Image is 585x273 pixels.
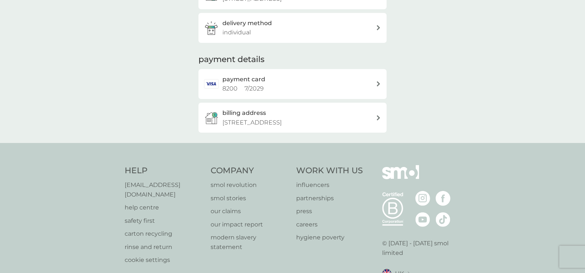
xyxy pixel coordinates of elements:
span: 8200 [222,85,238,92]
a: hygiene poverty [296,233,363,242]
a: delivery methodindividual [198,13,387,43]
span: 7 / 2029 [245,85,264,92]
button: billing address[STREET_ADDRESS] [198,103,387,133]
a: smol stories [211,194,289,203]
a: cookie settings [125,255,203,265]
h4: Work With Us [296,165,363,177]
h4: Help [125,165,203,177]
img: visit the smol Youtube page [415,212,430,227]
a: partnerships [296,194,363,203]
a: our claims [211,207,289,216]
img: smol [382,165,419,190]
h3: billing address [222,108,266,118]
h2: payment details [198,54,264,65]
a: rinse and return [125,242,203,252]
a: influencers [296,180,363,190]
p: [STREET_ADDRESS] [222,118,282,127]
a: smol revolution [211,180,289,190]
img: visit the smol Instagram page [415,191,430,206]
a: modern slavery statement [211,233,289,252]
p: individual [222,28,251,37]
a: our impact report [211,220,289,229]
h3: delivery method [222,18,272,28]
a: carton recycling [125,229,203,239]
p: © [DATE] - [DATE] smol limited [382,239,461,257]
a: help centre [125,203,203,212]
h2: payment card [222,75,265,84]
a: safety first [125,216,203,226]
img: visit the smol Tiktok page [436,212,450,227]
h4: Company [211,165,289,177]
img: visit the smol Facebook page [436,191,450,206]
a: [EMAIL_ADDRESS][DOMAIN_NAME] [125,180,203,199]
a: press [296,207,363,216]
a: careers [296,220,363,229]
a: payment card8200 7/2029 [198,69,387,99]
